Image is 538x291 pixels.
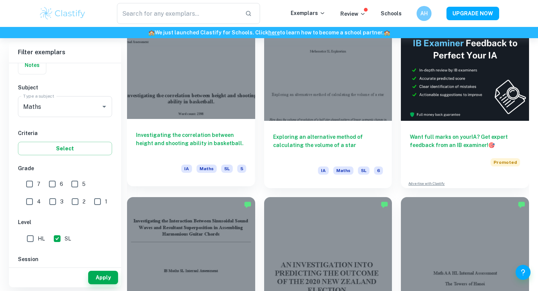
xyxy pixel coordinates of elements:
[82,180,86,188] span: 5
[221,165,233,173] span: SL
[197,165,217,173] span: Maths
[148,30,155,36] span: 🏫
[18,218,112,226] h6: Level
[37,180,40,188] span: 7
[1,28,537,37] h6: We just launched Clastify for Schools. Click to learn how to become a school partner.
[410,133,520,149] h6: Want full marks on your IA ? Get expert feedback from an IB examiner!
[88,271,118,284] button: Apply
[516,265,531,280] button: Help and Feedback
[491,158,520,166] span: Promoted
[318,166,329,175] span: IA
[374,166,383,175] span: 6
[358,166,370,175] span: SL
[488,142,495,148] span: 🎯
[23,93,54,99] label: Type a subject
[117,3,239,24] input: Search for any exemplars...
[181,165,192,173] span: IA
[18,56,46,74] button: Notes
[18,164,112,172] h6: Grade
[518,201,525,208] img: Marked
[268,30,280,36] a: here
[60,180,63,188] span: 6
[408,181,445,186] a: Advertise with Clastify
[384,30,390,36] span: 🏫
[417,6,432,21] button: AH
[244,201,251,208] img: Marked
[237,165,246,173] span: 5
[340,10,366,18] p: Review
[127,25,255,188] a: Investigating the correlation between height and shooting ability in basketball.IAMathsSL5
[60,197,64,206] span: 3
[401,25,529,121] img: Thumbnail
[9,42,121,63] h6: Filter exemplars
[291,9,325,17] p: Exemplars
[37,197,41,206] span: 4
[381,201,388,208] img: Marked
[39,6,86,21] img: Clastify logo
[18,129,112,137] h6: Criteria
[401,25,529,188] a: Want full marks on yourIA? Get expert feedback from an IB examiner!PromotedAdvertise with Clastify
[99,101,109,112] button: Open
[446,7,499,20] button: UPGRADE NOW
[105,197,107,206] span: 1
[333,166,353,175] span: Maths
[38,235,45,243] span: HL
[18,142,112,155] button: Select
[264,25,392,188] a: Exploring an alternative method of calculating the volume of a starIAMathsSL6
[18,255,112,263] h6: Session
[273,133,383,157] h6: Exploring an alternative method of calculating the volume of a star
[136,131,246,156] h6: Investigating the correlation between height and shooting ability in basketball.
[381,10,402,16] a: Schools
[65,235,71,243] span: SL
[420,9,429,18] h6: AH
[18,83,112,92] h6: Subject
[83,197,86,206] span: 2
